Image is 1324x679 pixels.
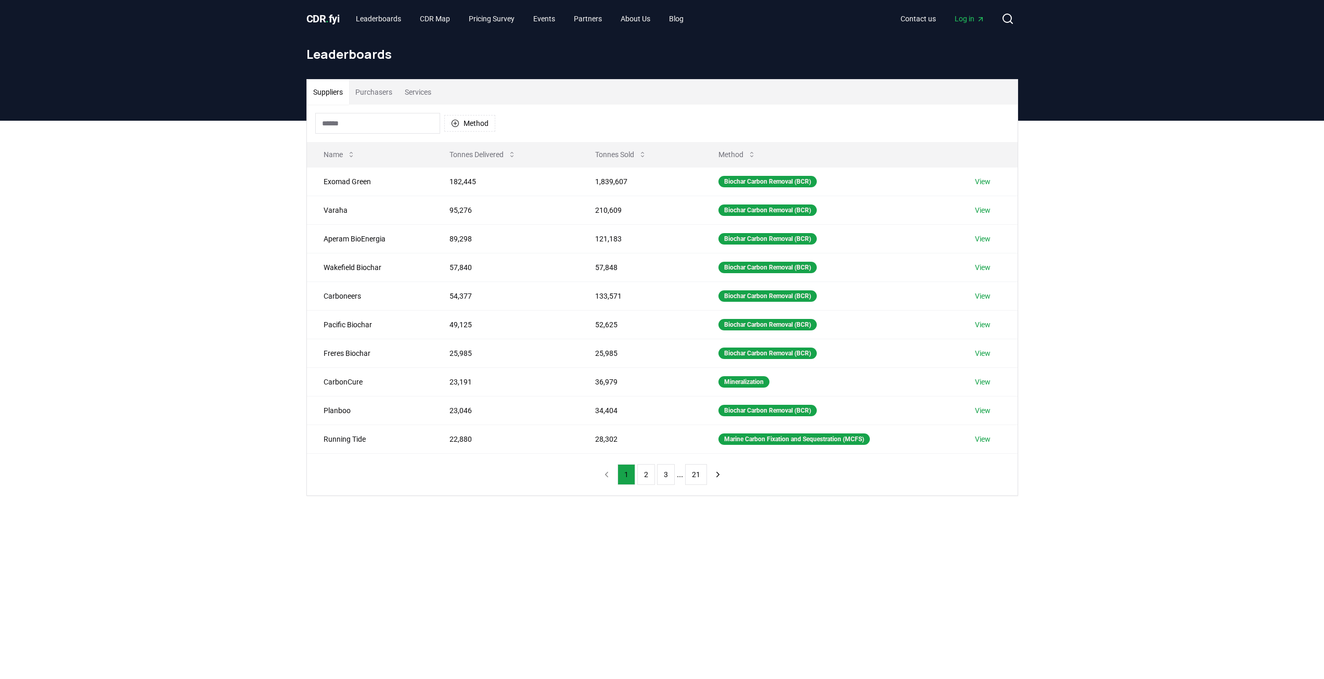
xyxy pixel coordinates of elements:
[307,396,433,425] td: Planboo
[975,434,991,444] a: View
[433,310,578,339] td: 49,125
[975,176,991,187] a: View
[306,12,340,25] span: CDR fyi
[433,339,578,367] td: 25,985
[718,319,817,330] div: Biochar Carbon Removal (BCR)
[718,176,817,187] div: Biochar Carbon Removal (BCR)
[975,262,991,273] a: View
[975,348,991,358] a: View
[307,167,433,196] td: Exomad Green
[975,405,991,416] a: View
[946,9,993,28] a: Log in
[433,281,578,310] td: 54,377
[587,144,655,165] button: Tonnes Sold
[307,253,433,281] td: Wakefield Biochar
[412,9,458,28] a: CDR Map
[349,80,399,105] button: Purchasers
[685,464,707,485] button: 21
[307,425,433,453] td: Running Tide
[718,376,769,388] div: Mineralization
[718,262,817,273] div: Biochar Carbon Removal (BCR)
[444,115,495,132] button: Method
[348,9,409,28] a: Leaderboards
[307,224,433,253] td: Aperam BioEnergia
[348,9,692,28] nav: Main
[460,9,523,28] a: Pricing Survey
[525,9,563,28] a: Events
[892,9,993,28] nav: Main
[565,9,610,28] a: Partners
[433,425,578,453] td: 22,880
[579,339,702,367] td: 25,985
[718,204,817,216] div: Biochar Carbon Removal (BCR)
[307,367,433,396] td: CarbonCure
[718,348,817,359] div: Biochar Carbon Removal (BCR)
[579,224,702,253] td: 121,183
[306,46,1018,62] h1: Leaderboards
[579,310,702,339] td: 52,625
[718,405,817,416] div: Biochar Carbon Removal (BCR)
[612,9,659,28] a: About Us
[579,167,702,196] td: 1,839,607
[579,196,702,224] td: 210,609
[433,396,578,425] td: 23,046
[975,234,991,244] a: View
[892,9,944,28] a: Contact us
[718,290,817,302] div: Biochar Carbon Removal (BCR)
[433,367,578,396] td: 23,191
[399,80,438,105] button: Services
[975,205,991,215] a: View
[326,12,329,25] span: .
[433,253,578,281] td: 57,840
[307,196,433,224] td: Varaha
[315,144,364,165] button: Name
[718,433,870,445] div: Marine Carbon Fixation and Sequestration (MCFS)
[710,144,764,165] button: Method
[709,464,727,485] button: next page
[975,319,991,330] a: View
[433,196,578,224] td: 95,276
[307,281,433,310] td: Carboneers
[579,396,702,425] td: 34,404
[433,167,578,196] td: 182,445
[307,310,433,339] td: Pacific Biochar
[579,281,702,310] td: 133,571
[975,377,991,387] a: View
[579,425,702,453] td: 28,302
[306,11,340,26] a: CDR.fyi
[441,144,524,165] button: Tonnes Delivered
[955,14,985,24] span: Log in
[307,339,433,367] td: Freres Biochar
[677,468,683,481] li: ...
[975,291,991,301] a: View
[579,253,702,281] td: 57,848
[661,9,692,28] a: Blog
[657,464,675,485] button: 3
[307,80,349,105] button: Suppliers
[433,224,578,253] td: 89,298
[637,464,655,485] button: 2
[618,464,635,485] button: 1
[579,367,702,396] td: 36,979
[718,233,817,245] div: Biochar Carbon Removal (BCR)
